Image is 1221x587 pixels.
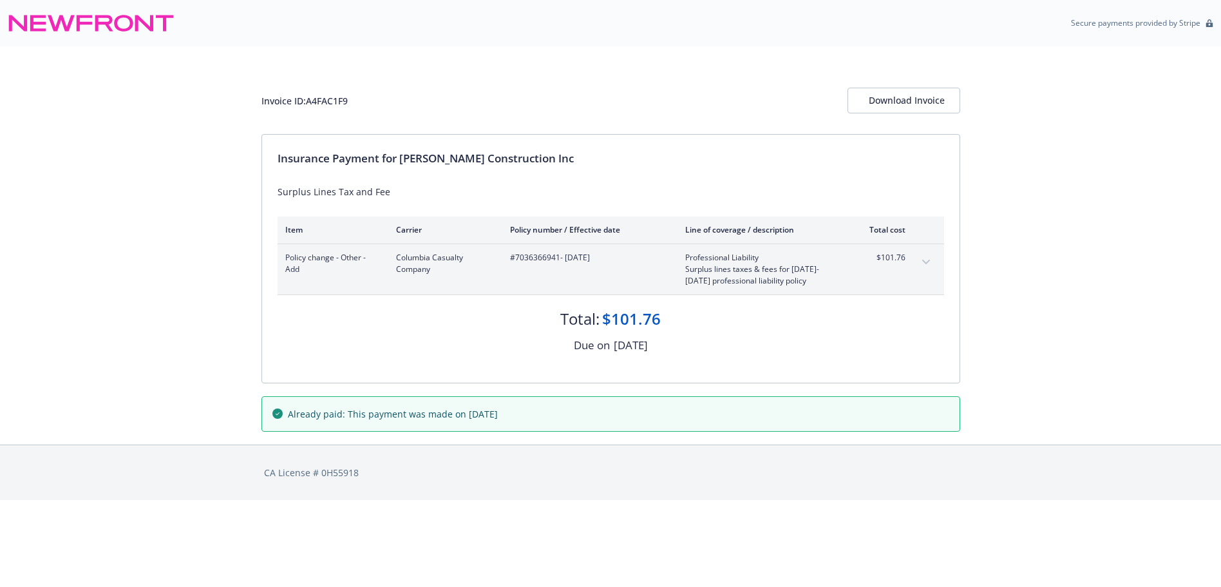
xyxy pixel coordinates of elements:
[685,224,837,235] div: Line of coverage / description
[264,466,958,479] div: CA License # 0H55918
[261,94,348,108] div: Invoice ID: A4FAC1F9
[278,150,944,167] div: Insurance Payment for [PERSON_NAME] Construction Inc
[285,224,375,235] div: Item
[614,337,648,354] div: [DATE]
[685,264,837,287] span: Surplus lines taxes & fees for [DATE]-[DATE] professional liability policy
[847,88,960,113] button: Download Invoice
[285,252,375,275] span: Policy change - Other - Add
[396,252,489,275] span: Columbia Casualty Company
[278,244,944,294] div: Policy change - Other - AddColumbia Casualty Company#7036366941- [DATE]Professional LiabilitySurp...
[510,252,665,264] span: #7036366941 - [DATE]
[685,252,837,287] span: Professional LiabilitySurplus lines taxes & fees for [DATE]-[DATE] professional liability policy
[857,252,905,264] span: $101.76
[916,252,936,273] button: expand content
[278,185,944,198] div: Surplus Lines Tax and Fee
[560,308,600,330] div: Total:
[288,407,498,421] span: Already paid: This payment was made on [DATE]
[396,224,489,235] div: Carrier
[869,88,939,113] div: Download Invoice
[1071,17,1200,28] p: Secure payments provided by Stripe
[574,337,610,354] div: Due on
[857,224,905,235] div: Total cost
[685,252,837,264] span: Professional Liability
[510,224,665,235] div: Policy number / Effective date
[602,308,661,330] div: $101.76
